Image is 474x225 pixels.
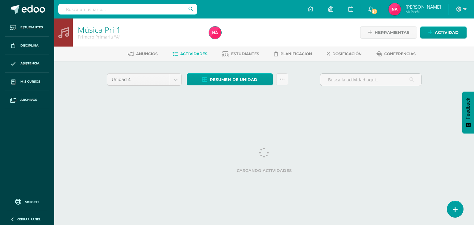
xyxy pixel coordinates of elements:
input: Busca la actividad aquí... [320,74,421,86]
img: 0cdc44494223c4f624e652712888316c.png [389,3,401,15]
h1: Música Pri 1 [78,25,202,34]
a: Música Pri 1 [78,24,121,35]
span: 34 [371,8,378,15]
a: Asistencia [5,55,49,73]
span: Cerrar panel [17,217,41,221]
span: Estudiantes [20,25,43,30]
a: Estudiantes [222,49,259,59]
a: Herramientas [360,27,417,39]
span: Estudiantes [231,51,259,56]
span: Resumen de unidad [210,74,257,85]
span: Feedback [465,98,471,119]
button: Feedback - Mostrar encuesta [462,92,474,133]
a: Actividades [173,49,207,59]
span: Soporte [25,200,39,204]
a: Soporte [7,197,47,206]
span: Actividades [180,51,207,56]
img: 0cdc44494223c4f624e652712888316c.png [209,27,221,39]
span: Planificación [281,51,312,56]
a: Archivos [5,91,49,109]
a: Unidad 4 [107,74,181,85]
a: Planificación [274,49,312,59]
input: Busca un usuario... [58,4,197,14]
span: Conferencias [384,51,416,56]
span: Actividad [435,27,459,38]
a: Anuncios [128,49,158,59]
span: Archivos [20,97,37,102]
a: Dosificación [327,49,362,59]
a: Conferencias [376,49,416,59]
div: Primero Primaria 'A' [78,34,202,40]
span: Unidad 4 [112,74,165,85]
span: Asistencia [20,61,39,66]
a: Disciplina [5,37,49,55]
span: Disciplina [20,43,39,48]
span: [PERSON_NAME] [405,4,441,10]
a: Actividad [420,27,467,39]
a: Resumen de unidad [187,73,273,85]
a: Estudiantes [5,18,49,37]
span: Dosificación [332,51,362,56]
span: Mi Perfil [405,9,441,14]
label: Cargando actividades [107,168,422,173]
span: Mis cursos [20,79,40,84]
span: Anuncios [136,51,158,56]
span: Herramientas [375,27,409,38]
a: Mis cursos [5,73,49,91]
